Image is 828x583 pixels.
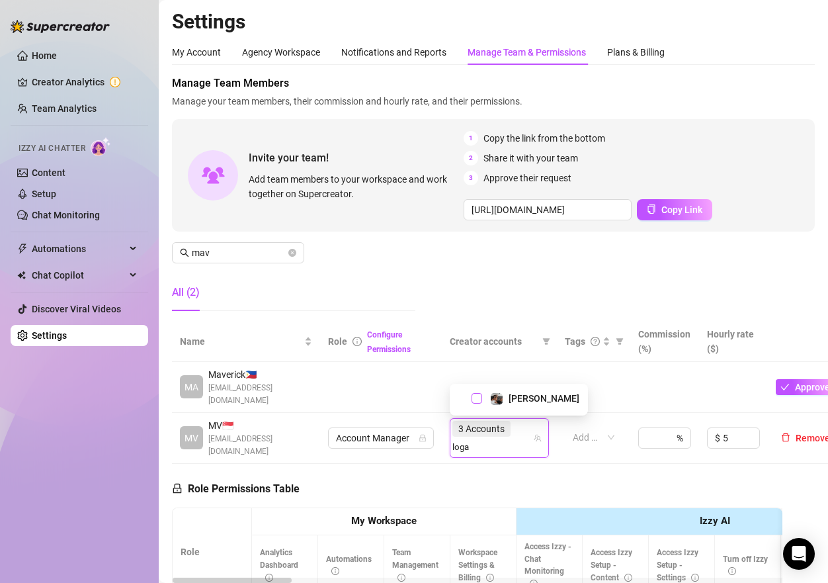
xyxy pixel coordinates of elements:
a: Home [32,50,57,61]
span: info-circle [728,567,736,575]
span: Share it with your team [483,151,578,165]
span: copy [647,204,656,214]
div: Agency Workspace [242,45,320,60]
span: Access Izzy Setup - Settings [657,548,699,582]
span: Workspace Settings & Billing [458,548,497,582]
span: 2 [464,151,478,165]
span: Automations [32,238,126,259]
h5: Role Permissions Table [172,481,300,497]
a: Chat Monitoring [32,210,100,220]
span: filter [613,332,626,351]
span: team [534,434,542,442]
div: Plans & Billing [607,45,665,60]
button: close-circle [288,249,296,257]
strong: Izzy AI [700,515,730,527]
span: MV [185,431,198,445]
a: Configure Permissions [367,330,411,354]
span: info-circle [265,574,273,582]
span: Invite your team! [249,150,464,166]
span: 3 Accounts [458,422,505,436]
a: Settings [32,330,67,341]
span: MA [185,380,198,394]
img: AI Chatter [91,137,111,156]
span: Automations [326,555,372,576]
span: [EMAIL_ADDRESS][DOMAIN_NAME] [208,382,312,407]
span: Add team members to your workspace and work together on Supercreator. [249,172,458,201]
span: Maverick 🇵🇭 [208,367,312,382]
span: Role [328,336,347,347]
span: Analytics Dashboard [260,548,298,582]
button: Copy Link [637,199,712,220]
span: Name [180,334,302,349]
a: Creator Analytics exclamation-circle [32,71,138,93]
span: filter [616,337,624,345]
span: Chat Copilot [32,265,126,286]
span: thunderbolt [17,244,28,254]
span: question-circle [591,337,600,346]
span: Izzy AI Chatter [19,142,85,155]
span: search [180,248,189,257]
span: filter [540,332,553,351]
span: info-circle [352,337,362,346]
span: Account Manager [336,428,426,448]
span: Manage your team members, their commission and hourly rate, and their permissions. [172,94,815,109]
span: 1 [464,131,478,146]
span: Manage Team Members [172,75,815,91]
span: 3 [464,171,478,185]
span: check [780,382,790,392]
span: filter [542,337,550,345]
span: [PERSON_NAME] [509,393,579,404]
img: Logan Blake [491,393,503,405]
span: info-circle [397,574,405,582]
div: My Account [172,45,221,60]
div: All (2) [172,285,200,300]
span: Approve their request [483,171,571,185]
div: Manage Team & Permissions [468,45,586,60]
span: Turn off Izzy [723,555,768,576]
th: Commission (%) [630,322,699,362]
span: Select tree node [472,393,482,404]
img: Chat Copilot [17,271,26,280]
span: MV 🇸🇬 [208,418,312,433]
div: Notifications and Reports [341,45,446,60]
th: Name [172,322,320,362]
span: delete [781,433,790,442]
h2: Settings [172,9,815,34]
span: Tags [565,334,585,349]
span: info-circle [331,567,339,575]
div: Open Intercom Messenger [783,538,815,570]
th: Hourly rate ($) [699,322,768,362]
span: Copy the link from the bottom [483,131,605,146]
span: Team Management [392,548,438,582]
span: info-circle [691,574,699,582]
span: Creator accounts [450,334,537,349]
a: Content [32,167,65,178]
a: Setup [32,189,56,199]
span: Copy Link [661,204,702,215]
a: Discover Viral Videos [32,304,121,314]
strong: My Workspace [351,515,417,527]
span: info-circle [486,574,494,582]
span: info-circle [624,574,632,582]
a: Team Analytics [32,103,97,114]
img: logo-BBDzfeDw.svg [11,20,110,33]
span: Access Izzy Setup - Content [591,548,632,582]
span: lock [172,483,183,494]
input: Search members [192,246,286,260]
span: 3 Accounts [452,421,511,437]
span: lock [419,434,427,442]
span: [EMAIL_ADDRESS][DOMAIN_NAME] [208,433,312,458]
